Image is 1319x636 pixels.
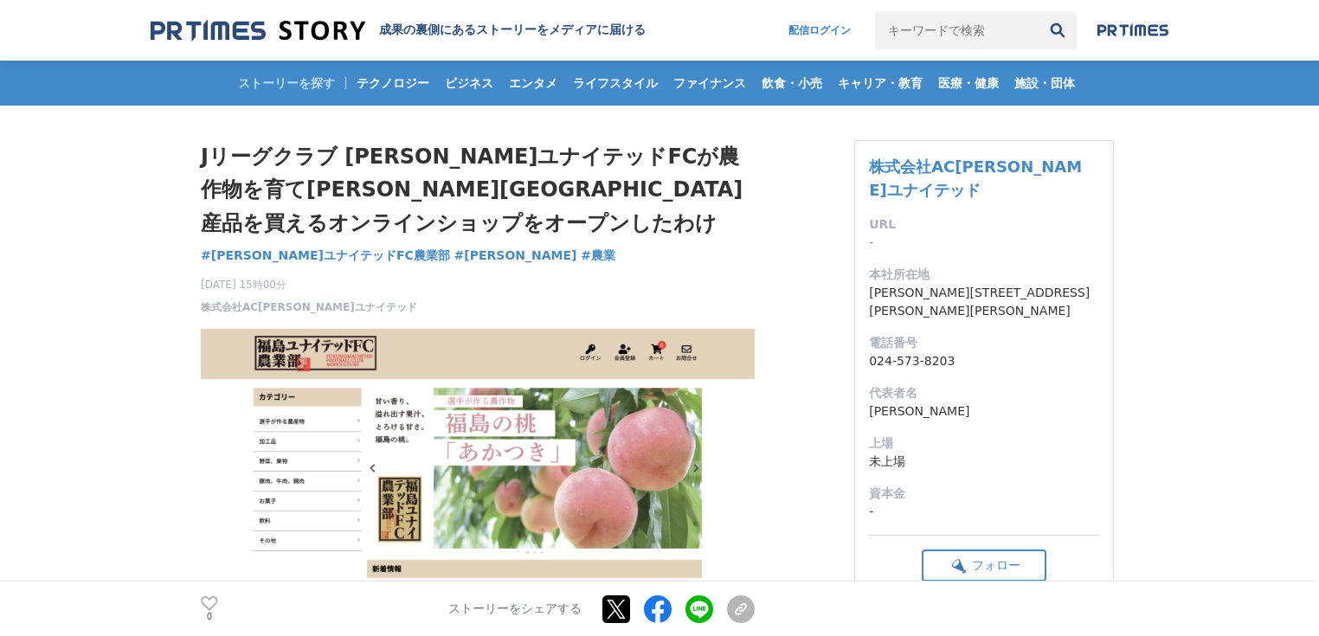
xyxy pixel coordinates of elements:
[931,61,1006,106] a: 医療・健康
[566,61,665,106] a: ライフスタイル
[869,434,1099,453] dt: 上場
[869,215,1099,234] dt: URL
[201,247,450,263] span: #[PERSON_NAME]ユナイテッドFC農業部
[922,549,1046,581] button: フォロー
[502,61,564,106] a: エンタメ
[201,140,755,240] h1: Jリーグクラブ [PERSON_NAME]ユナイテッドFCが農作物を育て[PERSON_NAME][GEOGRAPHIC_DATA]産品を買えるオンラインショップをオープンしたわけ
[875,11,1039,49] input: キーワードで検索
[869,402,1099,421] dd: [PERSON_NAME]
[1007,61,1082,106] a: 施設・団体
[869,234,1099,252] dd: -
[151,19,365,42] img: 成果の裏側にあるストーリーをメディアに届ける
[666,61,753,106] a: ファイナンス
[666,75,753,91] span: ファイナンス
[502,75,564,91] span: エンタメ
[350,75,436,91] span: テクノロジー
[350,61,436,106] a: テクノロジー
[771,11,868,49] a: 配信ログイン
[201,613,218,621] p: 0
[831,61,930,106] a: キャリア・教育
[151,19,646,42] a: 成果の裏側にあるストーリーをメディアに届ける 成果の裏側にあるストーリーをメディアに届ける
[869,266,1099,284] dt: 本社所在地
[869,503,1099,521] dd: -
[581,247,615,263] span: #農業
[201,299,417,315] a: 株式会社AC[PERSON_NAME]ユナイテッド
[454,247,577,263] span: #[PERSON_NAME]
[438,75,500,91] span: ビジネス
[566,75,665,91] span: ライフスタイル
[869,352,1099,370] dd: 024-573-8203
[201,247,450,265] a: #[PERSON_NAME]ユナイテッドFC農業部
[454,247,577,265] a: #[PERSON_NAME]
[931,75,1006,91] span: 医療・健康
[869,157,1082,199] a: 株式会社AC[PERSON_NAME]ユナイテッド
[201,329,755,603] img: thumbnail_bdf81630-a0b7-11ea-a9d9-2bc023941d9e.png
[448,601,582,617] p: ストーリーをシェアする
[581,247,615,265] a: #農業
[1007,75,1082,91] span: 施設・団体
[1097,23,1168,37] img: prtimes
[869,334,1099,352] dt: 電話番号
[869,485,1099,503] dt: 資本金
[869,453,1099,471] dd: 未上場
[755,61,829,106] a: 飲食・小売
[831,75,930,91] span: キャリア・教育
[379,22,646,38] h2: 成果の裏側にあるストーリーをメディアに届ける
[438,61,500,106] a: ビジネス
[869,384,1099,402] dt: 代表者名
[201,277,417,292] span: [DATE] 15時00分
[869,284,1099,320] dd: [PERSON_NAME][STREET_ADDRESS][PERSON_NAME][PERSON_NAME]
[755,75,829,91] span: 飲食・小売
[1039,11,1077,49] button: 検索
